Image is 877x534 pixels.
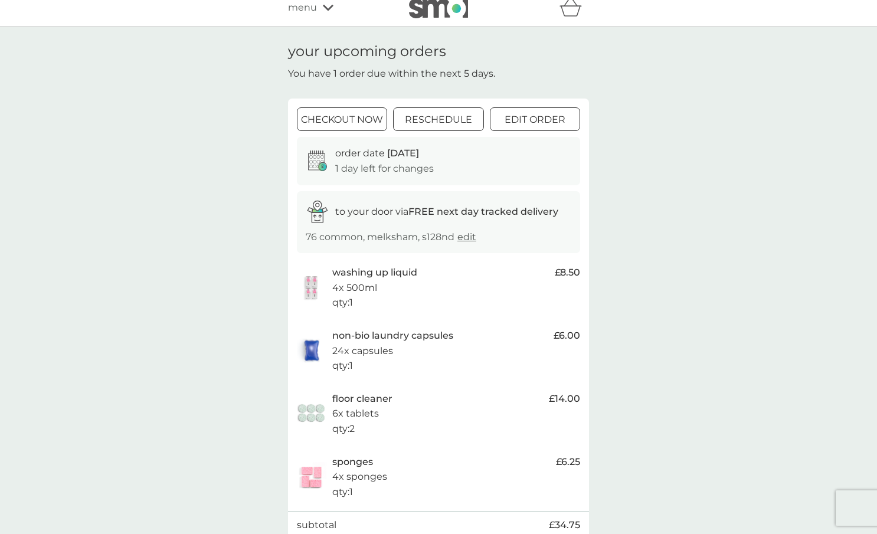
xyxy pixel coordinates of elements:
p: qty : 1 [332,295,353,310]
p: 4x sponges [332,469,387,484]
span: £34.75 [549,517,580,533]
p: 1 day left for changes [335,161,434,176]
h1: your upcoming orders [288,43,446,60]
p: 76 common, melksham, s128nd [306,230,476,245]
button: checkout now [297,107,387,131]
p: checkout now [301,112,383,127]
span: £8.50 [555,265,580,280]
p: reschedule [405,112,472,127]
strong: FREE next day tracked delivery [408,206,558,217]
button: reschedule [393,107,483,131]
a: edit [457,231,476,243]
span: £6.25 [556,454,580,470]
p: qty : 2 [332,421,355,437]
span: [DATE] [387,148,419,159]
p: sponges [332,454,373,470]
p: You have 1 order due within the next 5 days. [288,66,495,81]
button: edit order [490,107,580,131]
p: floor cleaner [332,391,392,407]
p: subtotal [297,517,336,533]
p: 4x 500ml [332,280,377,296]
span: £14.00 [549,391,580,407]
p: non-bio laundry capsules [332,328,453,343]
p: edit order [505,112,565,127]
p: washing up liquid [332,265,417,280]
p: qty : 1 [332,358,353,374]
p: 24x capsules [332,343,393,359]
span: £6.00 [554,328,580,343]
p: qty : 1 [332,484,353,500]
span: to your door via [335,206,558,217]
p: 6x tablets [332,406,379,421]
p: order date [335,146,419,161]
